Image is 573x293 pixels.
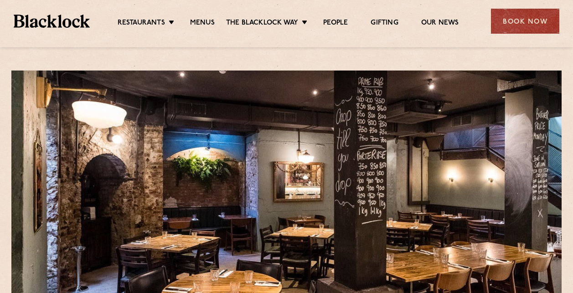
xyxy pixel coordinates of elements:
a: Our News [421,19,459,29]
div: Book Now [491,9,559,34]
img: BL_Textured_Logo-footer-cropped.svg [14,15,90,27]
a: The Blacklock Way [226,19,298,29]
a: Menus [190,19,215,29]
a: People [323,19,348,29]
a: Restaurants [118,19,165,29]
a: Gifting [371,19,398,29]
